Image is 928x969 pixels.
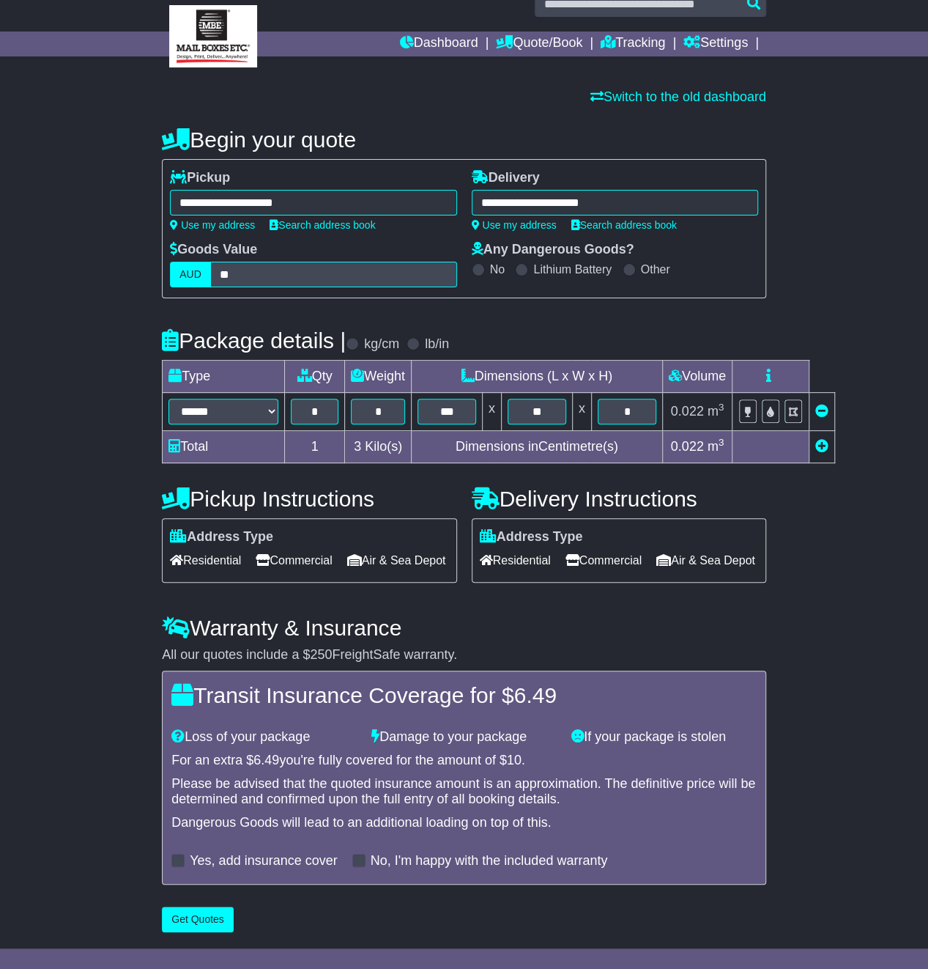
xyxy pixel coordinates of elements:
label: Other [641,262,670,276]
label: kg/cm [364,336,399,353]
label: Lithium Battery [533,262,612,276]
td: Total [163,431,285,463]
div: Loss of your package [164,729,364,745]
a: Add new item [815,439,828,454]
label: No [490,262,505,276]
span: Residential [170,549,241,572]
span: m [708,439,724,454]
div: Dangerous Goods will lead to an additional loading on top of this. [171,815,757,831]
h4: Package details | [162,328,346,353]
a: Tracking [601,32,665,56]
td: Kilo(s) [345,431,412,463]
td: Type [163,361,285,393]
div: If your package is stolen [564,729,764,745]
span: 250 [310,647,332,662]
td: Dimensions (L x W x H) [411,361,662,393]
label: Yes, add insurance cover [190,853,337,869]
span: Air & Sea Depot [347,549,446,572]
td: Volume [662,361,732,393]
span: 10 [507,753,521,767]
span: 3 [354,439,361,454]
span: 6.49 [253,753,279,767]
span: m [708,404,724,419]
a: Search address book [270,219,375,231]
label: Any Dangerous Goods? [472,242,634,258]
div: All our quotes include a $ FreightSafe warranty. [162,647,766,663]
sup: 3 [719,402,724,413]
h4: Begin your quote [162,128,766,152]
a: Remove this item [815,404,828,419]
h4: Transit Insurance Coverage for $ [171,683,757,707]
sup: 3 [719,437,724,448]
label: Delivery [472,170,540,186]
span: Commercial [565,549,642,572]
h4: Delivery Instructions [472,487,766,511]
button: Get Quotes [162,907,234,932]
div: For an extra $ you're fully covered for the amount of $ . [171,753,757,769]
span: Commercial [256,549,332,572]
a: Use my address [472,219,557,231]
td: x [482,393,501,431]
a: Search address book [571,219,677,231]
span: 0.022 [671,439,704,454]
div: Damage to your package [364,729,564,745]
td: 1 [285,431,345,463]
h4: Pickup Instructions [162,487,456,511]
label: Pickup [170,170,230,186]
a: Settings [683,32,748,56]
label: AUD [170,262,211,287]
td: x [572,393,591,431]
label: Address Type [480,529,583,545]
a: Switch to the old dashboard [590,89,766,104]
td: Dimensions in Centimetre(s) [411,431,662,463]
label: No, I'm happy with the included warranty [371,853,608,869]
label: lb/in [425,336,449,353]
a: Use my address [170,219,255,231]
a: Quote/Book [496,32,582,56]
label: Address Type [170,529,273,545]
div: Please be advised that the quoted insurance amount is an approximation. The definitive price will... [171,776,757,808]
span: Air & Sea Depot [656,549,755,572]
span: Residential [480,549,551,572]
a: Dashboard [399,32,478,56]
h4: Warranty & Insurance [162,616,766,640]
span: 0.022 [671,404,704,419]
td: Qty [285,361,345,393]
span: 6.49 [514,683,557,707]
td: Weight [345,361,412,393]
label: Goods Value [170,242,257,258]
